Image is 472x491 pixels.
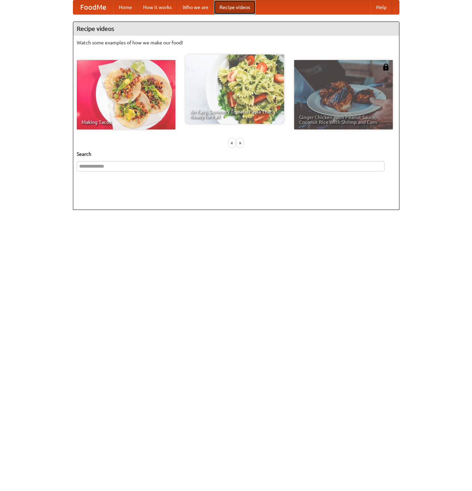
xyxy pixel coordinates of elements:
a: Home [113,0,138,14]
p: Watch some examples of how we make our food! [77,39,396,46]
h5: Search [77,151,396,158]
div: « [229,138,235,147]
div: » [237,138,243,147]
img: 483408.png [382,64,389,70]
span: An Easy, Summery Tomato Pasta That's Ready for Fall [190,109,279,119]
a: Recipe videos [214,0,256,14]
a: Help [371,0,392,14]
a: FoodMe [73,0,113,14]
a: Making Tacos [77,60,175,129]
a: An Easy, Summery Tomato Pasta That's Ready for Fall [185,54,284,124]
a: Who we are [177,0,214,14]
h4: Recipe videos [73,22,399,36]
span: Making Tacos [82,120,171,125]
a: How it works [138,0,177,14]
